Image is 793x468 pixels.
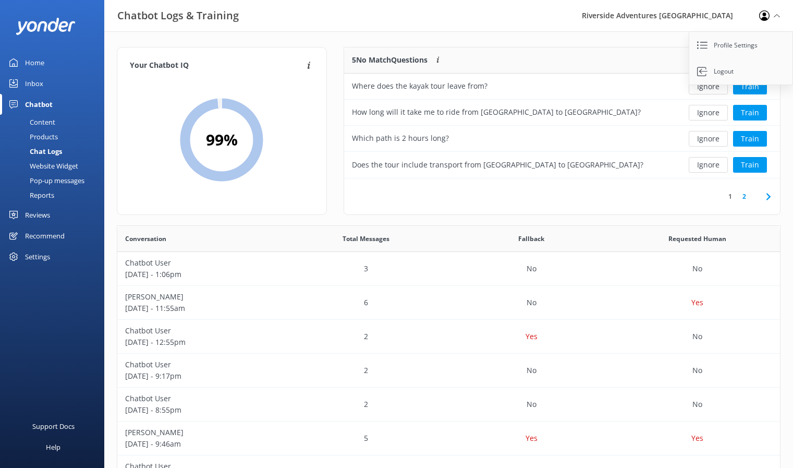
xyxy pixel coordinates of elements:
[344,74,780,178] div: grid
[206,127,238,152] h2: 99 %
[125,393,275,404] p: Chatbot User
[6,173,84,188] div: Pop-up messages
[668,234,726,244] span: Requested Human
[527,399,536,410] p: No
[526,331,538,342] p: Yes
[527,297,536,308] p: No
[344,100,780,126] div: row
[125,325,275,337] p: Chatbot User
[518,234,544,244] span: Fallback
[117,286,780,320] div: row
[692,331,702,342] p: No
[352,159,643,171] div: Does the tour include transport from [GEOGRAPHIC_DATA] to [GEOGRAPHIC_DATA]?
[364,331,368,342] p: 2
[689,79,728,94] button: Ignore
[117,320,780,354] div: row
[117,7,239,24] h3: Chatbot Logs & Training
[125,257,275,269] p: Chatbot User
[689,157,728,173] button: Ignore
[692,263,702,274] p: No
[733,157,767,173] button: Train
[526,433,538,444] p: Yes
[6,159,78,173] div: Website Widget
[6,115,104,129] a: Content
[125,269,275,280] p: [DATE] - 1:06pm
[737,191,751,201] a: 2
[6,129,104,144] a: Products
[723,191,737,201] a: 1
[733,131,767,147] button: Train
[25,52,44,73] div: Home
[364,433,368,444] p: 5
[125,370,275,382] p: [DATE] - 9:17pm
[689,131,728,147] button: Ignore
[25,246,50,267] div: Settings
[125,303,275,314] p: [DATE] - 11:55am
[6,159,104,173] a: Website Widget
[125,337,275,348] p: [DATE] - 12:55pm
[352,106,641,118] div: How long will it take me to ride from [GEOGRAPHIC_DATA] to [GEOGRAPHIC_DATA]?
[692,399,702,410] p: No
[25,205,50,225] div: Reviews
[344,74,780,100] div: row
[125,438,275,450] p: [DATE] - 9:46am
[125,359,275,370] p: Chatbot User
[733,105,767,121] button: Train
[117,252,780,286] div: row
[344,152,780,178] div: row
[125,291,275,303] p: [PERSON_NAME]
[6,144,62,159] div: Chat Logs
[733,79,767,94] button: Train
[6,115,55,129] div: Content
[352,80,487,92] div: Where does the kayak tour leave from?
[691,297,703,308] p: Yes
[364,263,368,274] p: 3
[364,399,368,410] p: 2
[125,234,166,244] span: Conversation
[691,433,703,444] p: Yes
[32,416,75,437] div: Support Docs
[16,18,76,35] img: yonder-white-logo.png
[6,173,104,188] a: Pop-up messages
[6,188,104,202] a: Reports
[527,365,536,376] p: No
[46,437,60,458] div: Help
[527,263,536,274] p: No
[130,60,304,71] h4: Your Chatbot IQ
[364,297,368,308] p: 6
[25,225,65,246] div: Recommend
[343,234,389,244] span: Total Messages
[344,126,780,152] div: row
[117,388,780,422] div: row
[117,422,780,455] div: row
[6,188,54,202] div: Reports
[352,133,449,144] div: Which path is 2 hours long?
[6,144,104,159] a: Chat Logs
[6,129,58,144] div: Products
[352,54,428,66] p: 5 No Match Questions
[25,73,43,94] div: Inbox
[689,105,728,121] button: Ignore
[117,354,780,388] div: row
[364,365,368,376] p: 2
[25,94,53,115] div: Chatbot
[125,427,275,438] p: [PERSON_NAME]
[692,365,702,376] p: No
[125,404,275,416] p: [DATE] - 8:55pm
